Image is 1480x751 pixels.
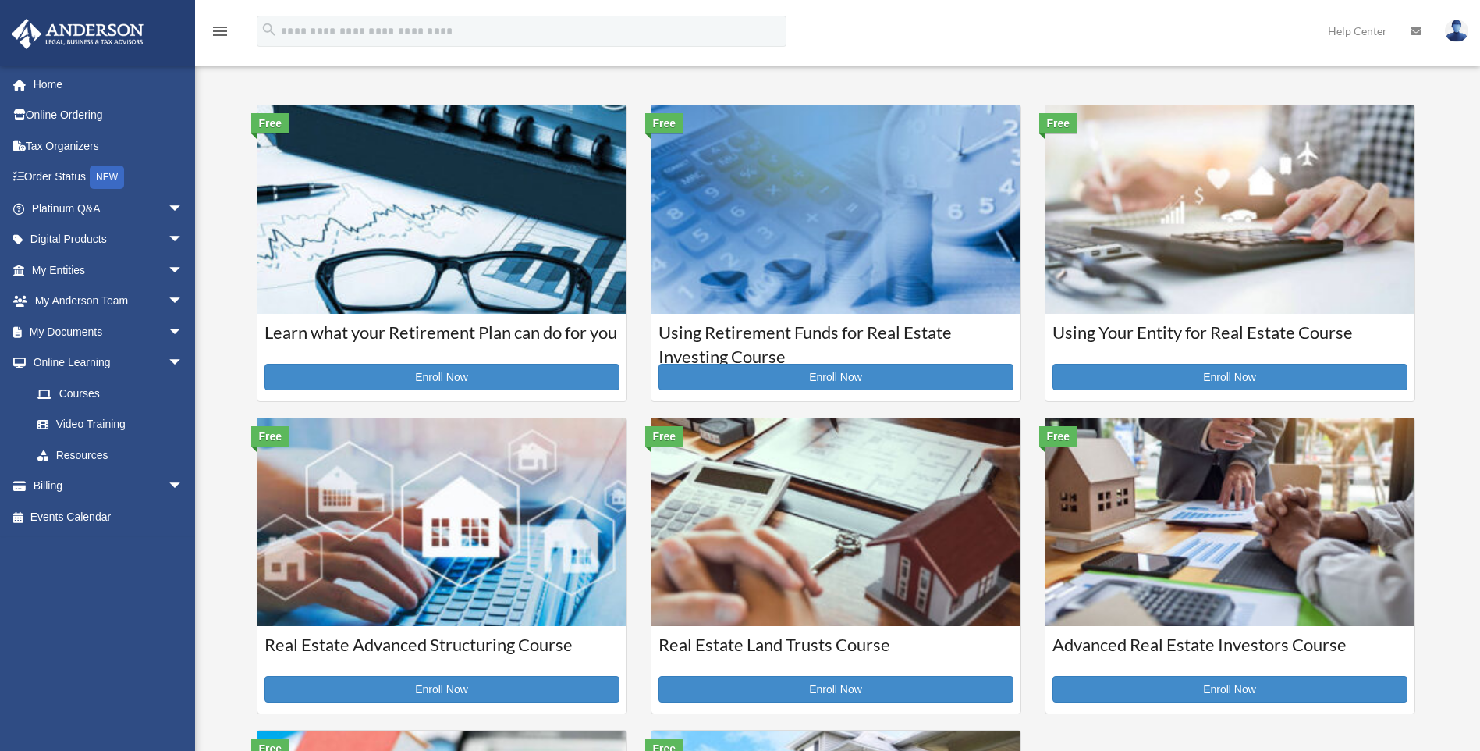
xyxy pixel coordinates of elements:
[168,193,199,225] span: arrow_drop_down
[11,193,207,224] a: Platinum Q&Aarrow_drop_down
[645,113,684,133] div: Free
[264,364,619,390] a: Enroll Now
[251,426,290,447] div: Free
[168,224,199,256] span: arrow_drop_down
[11,162,207,194] a: Order StatusNEW
[261,21,278,38] i: search
[168,316,199,348] span: arrow_drop_down
[1052,321,1407,360] h3: Using Your Entity for Real Estate Course
[658,676,1013,703] a: Enroll Now
[264,676,619,703] a: Enroll Now
[11,100,207,131] a: Online Ordering
[11,316,207,347] a: My Documentsarrow_drop_down
[1039,113,1078,133] div: Free
[11,501,207,532] a: Events Calendar
[251,113,290,133] div: Free
[11,347,207,379] a: Online Learningarrow_drop_down
[11,224,207,255] a: Digital Productsarrow_drop_down
[658,364,1013,390] a: Enroll Now
[658,633,1013,672] h3: Real Estate Land Trusts Course
[22,409,207,440] a: Video Training
[1052,676,1407,703] a: Enroll Now
[7,19,148,49] img: Anderson Advisors Platinum Portal
[168,286,199,318] span: arrow_drop_down
[211,27,229,41] a: menu
[645,426,684,447] div: Free
[11,69,207,100] a: Home
[1052,633,1407,672] h3: Advanced Real Estate Investors Course
[1039,426,1078,447] div: Free
[22,440,207,471] a: Resources
[211,22,229,41] i: menu
[11,130,207,162] a: Tax Organizers
[90,166,124,189] div: NEW
[168,254,199,287] span: arrow_drop_down
[658,321,1013,360] h3: Using Retirement Funds for Real Estate Investing Course
[22,378,199,409] a: Courses
[168,347,199,379] span: arrow_drop_down
[1445,20,1468,42] img: User Pic
[264,321,619,360] h3: Learn what your Retirement Plan can do for you
[11,471,207,502] a: Billingarrow_drop_down
[1052,364,1407,390] a: Enroll Now
[264,633,619,672] h3: Real Estate Advanced Structuring Course
[11,286,207,317] a: My Anderson Teamarrow_drop_down
[168,471,199,503] span: arrow_drop_down
[11,254,207,286] a: My Entitiesarrow_drop_down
